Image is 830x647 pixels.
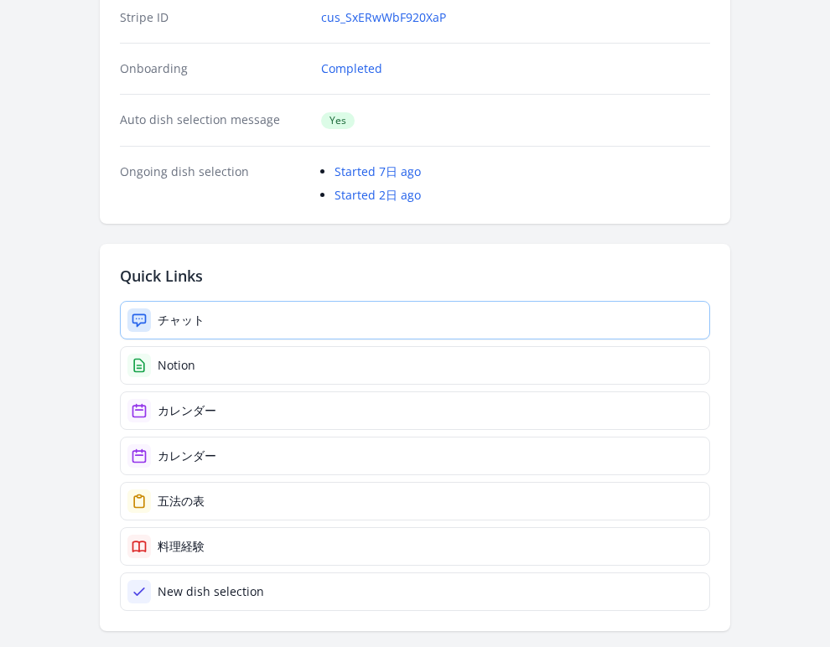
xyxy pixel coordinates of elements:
[120,163,308,204] dt: Ongoing dish selection
[158,538,205,555] div: 料理経験
[158,312,205,329] div: チャット
[120,9,308,26] dt: Stripe ID
[120,482,710,520] a: 五法の表
[321,60,382,77] a: Completed
[120,301,710,339] a: チャット
[335,187,421,203] a: Started 2日 ago
[120,437,710,475] a: カレンダー
[335,163,421,179] a: Started 7日 ago
[120,60,308,77] dt: Onboarding
[158,583,264,600] div: New dish selection
[120,391,710,430] a: カレンダー
[321,9,446,26] a: cus_SxERwWbF920XaP
[321,112,355,129] span: Yes
[120,111,308,129] dt: Auto dish selection message
[158,493,205,510] div: 五法の表
[158,448,216,464] div: カレンダー
[120,572,710,611] a: New dish selection
[120,346,710,385] a: Notion
[158,357,195,374] div: Notion
[158,402,216,419] div: カレンダー
[120,264,710,287] h2: Quick Links
[120,527,710,566] a: 料理経験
